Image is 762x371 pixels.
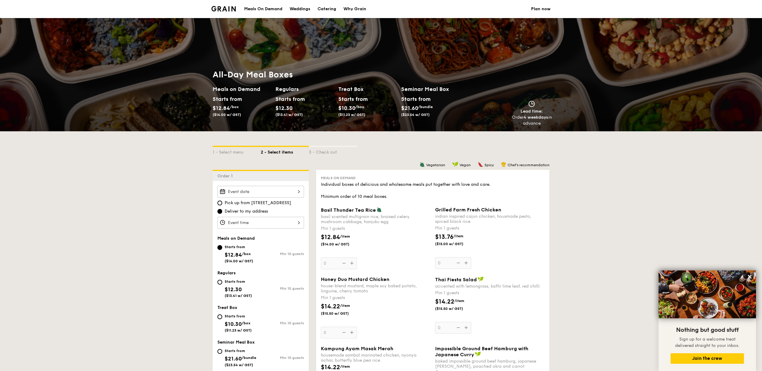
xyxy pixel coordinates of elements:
[261,252,304,256] div: Min 10 guests
[675,337,739,348] span: Sign up for a welcome treat delivered straight to your inbox.
[418,105,433,109] span: /bundle
[261,321,304,325] div: Min 10 guests
[225,245,253,249] div: Starts from
[484,163,494,167] span: Spicy
[242,356,256,360] span: /bundle
[745,272,754,282] button: Close
[275,105,293,111] span: $12.30
[321,234,340,241] span: $12.84
[435,306,476,311] span: ($15.50 w/ GST)
[338,113,365,117] span: ($11.23 w/ GST)
[321,176,356,180] span: Meals on Demand
[321,303,340,310] span: $14.22
[217,209,222,214] input: Deliver to my address
[217,314,222,319] input: Starts from$10.30/box($11.23 w/ GST)Min 10 guests
[338,85,396,93] h2: Treat Box
[225,328,252,332] span: ($11.23 w/ GST)
[225,321,242,327] span: $10.30
[217,186,304,198] input: Event date
[671,353,744,364] button: Join the crew
[321,226,430,232] div: Min 1 guests
[401,85,464,93] h2: Seminar Meal Box
[225,251,242,258] span: $12.84
[321,276,389,282] span: Honey Duo Mustard Chicken
[376,207,382,212] img: icon-vegetarian.fe4039eb.svg
[426,163,445,167] span: Vegetarian
[225,208,268,214] span: Deliver to my address
[435,207,501,213] span: Grilled Farm Fresh Chicken
[213,113,241,117] span: ($14.00 w/ GST)
[508,163,549,167] span: Chef's recommendation
[225,259,253,263] span: ($14.00 w/ GST)
[217,305,237,310] span: Treat Box
[340,364,350,369] span: /item
[355,105,364,109] span: /box
[321,346,393,351] span: Kampung Ayam Masak Merah
[217,173,235,179] span: Order 1
[401,105,418,111] span: $21.60
[435,290,545,296] div: Min 1 guests
[217,201,222,205] input: Pick up from [STREET_ADDRESS]
[419,162,425,167] img: icon-vegetarian.fe4039eb.svg
[213,105,230,111] span: $12.84
[321,311,362,316] span: ($15.50 w/ GST)
[527,101,536,107] img: icon-clock.2db775ea.svg
[225,294,252,298] span: ($13.41 w/ GST)
[211,6,236,11] a: Logotype
[501,162,506,167] img: icon-chef-hat.a58ddaea.svg
[321,353,430,363] div: housemade sambal marinated chicken, nyonya achar, butterfly blue pea rice
[217,217,304,229] input: Event time
[275,85,333,93] h2: Regulars
[242,321,250,325] span: /box
[435,359,545,369] div: baked impossible ground beef hamburg, japanese [PERSON_NAME], poached okra and carrot
[435,346,528,357] span: Impossible Ground Beef Hamburg with Japanese Curry
[338,95,365,104] div: Starts from
[338,105,355,111] span: $10.30
[521,109,543,114] span: Lead time:
[321,295,430,301] div: Min 1 guests
[512,114,552,126] div: Order in advance
[435,284,545,289] div: accented with lemongrass, kaffir lime leaf, red chilli
[676,326,739,334] span: Nothing but good stuff
[321,283,430,294] div: house-blend mustard, maple soy baked potato, linguine, cherry tomato
[217,270,236,276] span: Regulars
[340,234,350,238] span: /item
[401,95,430,104] div: Starts from
[435,277,477,282] span: Thai Fiesta Salad
[261,286,304,291] div: Min 10 guests
[225,348,256,353] div: Starts from
[213,85,271,93] h2: Meals on Demand
[321,364,340,371] span: $14.22
[225,363,253,367] span: ($23.54 w/ GST)
[454,299,464,303] span: /item
[401,113,430,117] span: ($23.54 w/ GST)
[213,147,261,155] div: 1 - Select menu
[217,280,222,285] input: Starts from$12.30($13.41 w/ GST)Min 10 guests
[435,298,454,305] span: $14.22
[435,225,545,231] div: Min 1 guests
[475,351,481,357] img: icon-vegan.f8ff3823.svg
[217,340,255,345] span: Seminar Meal Box
[225,286,242,293] span: $12.30
[275,113,303,117] span: ($13.41 w/ GST)
[225,355,242,362] span: $21.60
[340,304,350,308] span: /item
[309,147,357,155] div: 3 - Check out
[435,233,453,241] span: $13.76
[217,349,222,354] input: Starts from$21.60/bundle($23.54 w/ GST)Min 10 guests
[211,6,236,11] img: Grain
[453,234,463,238] span: /item
[321,182,545,200] div: Individual boxes of delicious and wholesome meals put together with love and care. Minimum order ...
[275,95,302,104] div: Starts from
[321,214,430,224] div: basil scented multigrain rice, braised celery mushroom cabbage, hanjuku egg
[321,242,362,247] span: ($14.00 w/ GST)
[230,105,239,109] span: /box
[435,214,545,224] div: indian inspired cajun chicken, housmade pesto, spiced black rice
[659,270,756,318] img: DSC07876-Edit02-Large.jpeg
[217,236,255,241] span: Meals on Demand
[213,69,464,80] h1: All-Day Meal Boxes
[213,95,239,104] div: Starts from
[261,147,309,155] div: 2 - Select items
[321,207,376,213] span: Basil Thunder Tea Rice
[435,242,476,246] span: ($15.00 w/ GST)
